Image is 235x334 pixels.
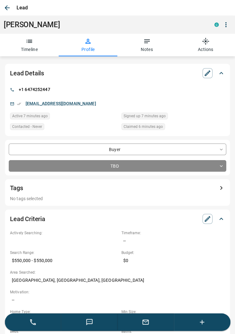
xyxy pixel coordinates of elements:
span: Contacted - Never [12,124,42,130]
p: Actively Searching: [10,230,118,236]
p: -- [10,295,229,305]
p: Search Range: [10,250,118,256]
div: Mon Oct 13 2025 [10,113,118,119]
p: +1 6474252447 [17,84,52,95]
p: No tags selected [10,195,43,202]
p: $550,000 - $550,000 [10,256,118,266]
p: Area Searched: [10,270,229,275]
p: Min Size: [121,309,229,315]
p: [GEOGRAPHIC_DATA], [GEOGRAPHIC_DATA], [GEOGRAPHIC_DATA] [10,275,229,286]
div: condos.ca [214,23,219,27]
button: Profile [59,34,117,56]
h2: Lead Criteria [10,214,45,224]
h1: [PERSON_NAME] [4,20,205,29]
div: Mon Oct 13 2025 [121,113,229,119]
span: Active 7 minutes ago [12,113,48,119]
span: Signed up 7 minutes ago [124,113,166,119]
div: Mon Oct 13 2025 [121,123,229,132]
span: Claimed 6 minutes ago [124,124,163,130]
h2: Tags [10,183,23,193]
p: Home Type: [10,309,118,315]
p: -- [121,236,229,246]
div: Lead Criteria [10,211,225,226]
p: $0 [121,256,229,266]
button: Notes [118,34,176,56]
p: Timeframe: [121,230,229,236]
button: TagsNo tags selected [5,179,230,206]
div: Lead Details [10,66,225,81]
a: [EMAIL_ADDRESS][DOMAIN_NAME] [26,101,96,106]
h2: Lead Details [10,68,44,78]
button: Actions [176,34,235,56]
div: Buyer [9,144,226,155]
p: Lead [17,4,28,12]
div: TBD [9,160,226,172]
p: Budget: [121,250,229,256]
svg: Email Verified [17,102,21,106]
p: Motivation: [10,289,229,295]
